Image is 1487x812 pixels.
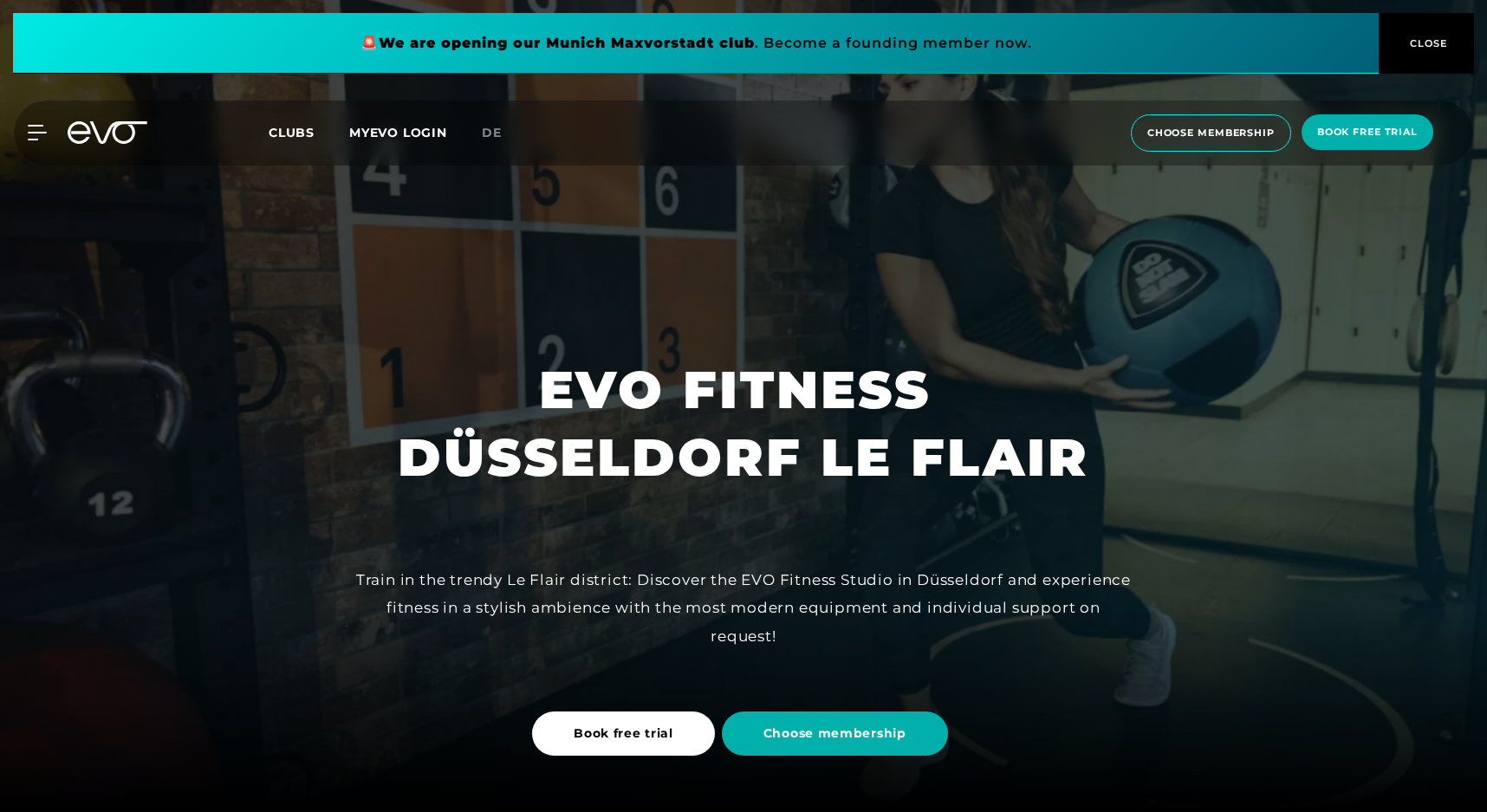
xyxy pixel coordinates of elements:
[1317,125,1418,140] span: book free trial
[1126,114,1296,152] a: choose membership
[482,123,523,143] a: de
[722,698,955,769] a: Choose membership
[763,724,906,743] span: Choose membership
[532,698,722,769] a: Book free trial
[1379,13,1474,74] button: CLOSE
[1296,114,1438,152] a: book free trial
[354,566,1133,650] div: Train in the trendy Le Flair district: Discover the EVO Fitness Studio in Düsseldorf and experien...
[1406,36,1448,51] span: CLOSE
[1147,126,1275,140] span: choose membership
[349,125,447,140] a: MYEVO LOGIN
[269,125,315,140] span: Clubs
[398,356,1089,491] h1: EVO FITNESS DÜSSELDORF LE FLAIR
[574,724,673,743] span: Book free trial
[482,125,502,140] span: de
[269,124,349,140] a: Clubs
